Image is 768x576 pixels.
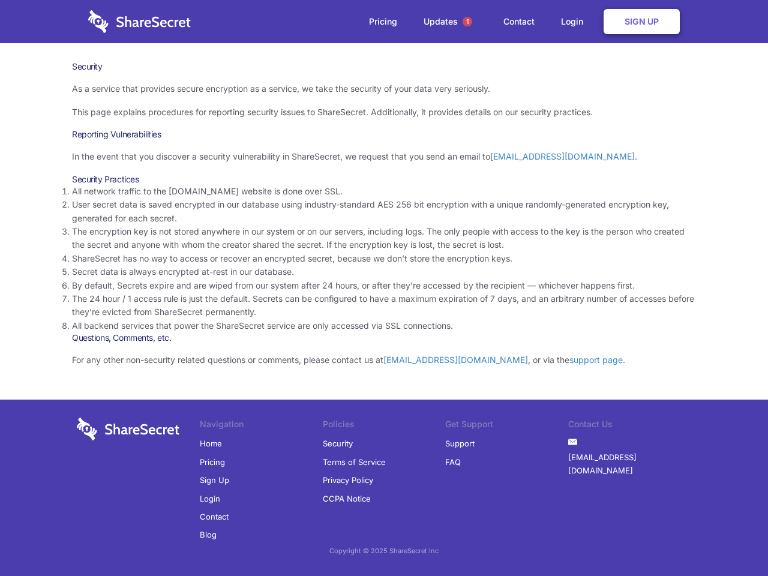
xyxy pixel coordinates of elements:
[569,355,623,365] a: support page
[72,185,696,198] li: All network traffic to the [DOMAIN_NAME] website is done over SSL.
[568,418,691,434] li: Contact Us
[323,453,386,471] a: Terms of Service
[200,418,323,434] li: Navigation
[72,319,696,332] li: All backend services that power the ShareSecret service are only accessed via SSL connections.
[88,10,191,33] img: logo-wordmark-white-trans-d4663122ce5f474addd5e946df7df03e33cb6a1c49d2221995e7729f52c070b2.svg
[72,332,696,343] h3: Questions, Comments, etc.
[72,198,696,225] li: User secret data is saved encrypted in our database using industry-standard AES 256 bit encryptio...
[72,82,696,95] p: As a service that provides secure encryption as a service, we take the security of your data very...
[463,17,472,26] span: 1
[72,174,696,185] h3: Security Practices
[568,448,691,480] a: [EMAIL_ADDRESS][DOMAIN_NAME]
[445,418,568,434] li: Get Support
[491,3,547,40] a: Contact
[357,3,409,40] a: Pricing
[72,106,696,119] p: This page explains procedures for reporting security issues to ShareSecret. Additionally, it prov...
[72,225,696,252] li: The encryption key is not stored anywhere in our system or on our servers, including logs. The on...
[200,508,229,526] a: Contact
[200,526,217,544] a: Blog
[72,279,696,292] li: By default, Secrets expire and are wiped from our system after 24 hours, or after they’re accesse...
[323,490,371,508] a: CCPA Notice
[200,434,222,452] a: Home
[72,265,696,278] li: Secret data is always encrypted at-rest in our database.
[72,353,696,367] p: For any other non-security related questions or comments, please contact us at , or via the .
[323,418,446,434] li: Policies
[200,471,229,489] a: Sign Up
[200,490,220,508] a: Login
[604,9,680,34] a: Sign Up
[72,252,696,265] li: ShareSecret has no way to access or recover an encrypted secret, because we don’t store the encry...
[445,434,475,452] a: Support
[200,453,225,471] a: Pricing
[549,3,601,40] a: Login
[72,129,696,140] h3: Reporting Vulnerabilities
[72,150,696,163] p: In the event that you discover a security vulnerability in ShareSecret, we request that you send ...
[77,418,179,440] img: logo-wordmark-white-trans-d4663122ce5f474addd5e946df7df03e33cb6a1c49d2221995e7729f52c070b2.svg
[72,292,696,319] li: The 24 hour / 1 access rule is just the default. Secrets can be configured to have a maximum expi...
[383,355,528,365] a: [EMAIL_ADDRESS][DOMAIN_NAME]
[445,453,461,471] a: FAQ
[490,151,635,161] a: [EMAIL_ADDRESS][DOMAIN_NAME]
[323,471,373,489] a: Privacy Policy
[323,434,353,452] a: Security
[72,61,696,72] h1: Security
